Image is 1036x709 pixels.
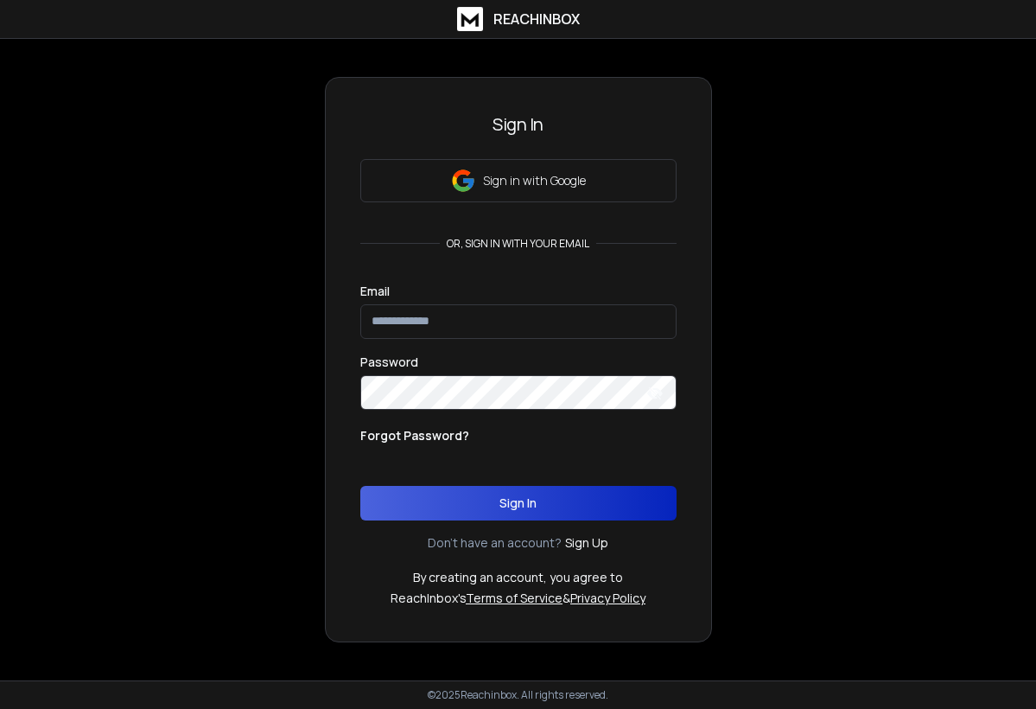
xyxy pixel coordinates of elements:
[391,590,645,607] p: ReachInbox's &
[457,7,483,31] img: logo
[360,356,418,368] label: Password
[413,569,623,586] p: By creating an account, you agree to
[360,159,677,202] button: Sign in with Google
[360,285,390,297] label: Email
[428,534,562,552] p: Don't have an account?
[457,7,580,31] a: ReachInbox
[360,112,677,137] h3: Sign In
[440,237,596,251] p: or, sign in with your email
[466,590,562,606] a: Terms of Service
[483,172,586,189] p: Sign in with Google
[360,427,469,444] p: Forgot Password?
[565,534,608,552] a: Sign Up
[493,9,580,29] h1: ReachInbox
[570,590,645,606] a: Privacy Policy
[428,688,608,702] p: © 2025 Reachinbox. All rights reserved.
[360,486,677,521] button: Sign In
